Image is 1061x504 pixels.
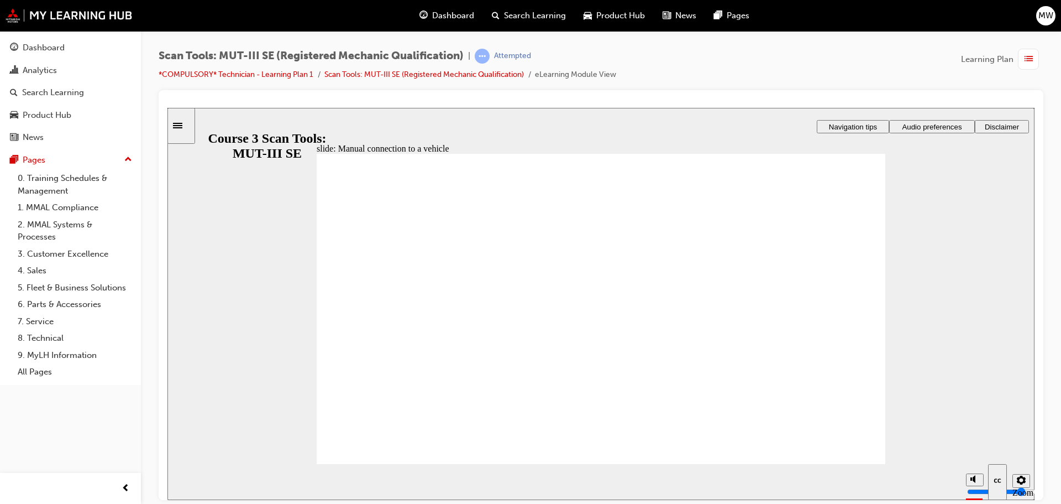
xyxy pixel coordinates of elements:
a: 5. Fleet & Business Solutions [13,279,136,297]
a: 8. Technical [13,330,136,347]
a: 2. MMAL Systems & Processes [13,216,136,246]
span: Navigation tips [661,15,710,23]
span: prev-icon [122,482,130,496]
span: guage-icon [10,43,18,53]
span: list-icon [1025,53,1033,66]
button: Settings [845,366,863,380]
a: 6. Parts & Accessories [13,296,136,313]
span: Learning Plan [961,53,1013,66]
button: MW [1036,6,1055,25]
a: guage-iconDashboard [411,4,483,27]
span: Search Learning [504,9,566,22]
a: Dashboard [4,38,136,58]
label: Zoom to fit [845,380,866,409]
button: Mute (Ctrl+Alt+M) [799,366,816,378]
div: Dashboard [23,41,65,54]
button: DashboardAnalyticsSearch LearningProduct HubNews [4,35,136,150]
span: car-icon [584,9,592,23]
a: 7. Service [13,313,136,330]
a: car-iconProduct Hub [575,4,654,27]
div: Search Learning [22,86,84,99]
a: Analytics [4,60,136,81]
a: 3. Customer Excellence [13,246,136,263]
span: Pages [727,9,749,22]
a: 0. Training Schedules & Management [13,170,136,199]
span: pages-icon [714,9,722,23]
a: 9. MyLH Information [13,347,136,364]
span: News [675,9,696,22]
div: Analytics [23,64,57,77]
div: Product Hub [23,109,71,122]
div: Pages [23,154,45,167]
span: Disclaimer [817,15,852,23]
button: Audio preferences [722,12,807,25]
li: eLearning Module View [535,69,616,81]
button: Pages [4,150,136,170]
span: up-icon [124,153,132,167]
a: Search Learning [4,82,136,103]
span: guage-icon [419,9,428,23]
a: All Pages [13,363,136,381]
div: Attempted [494,51,531,61]
span: Audio preferences [734,15,794,23]
button: Navigation tips [649,12,722,25]
span: news-icon [10,133,18,143]
span: car-icon [10,111,18,121]
a: 1. MMAL Compliance [13,199,136,216]
a: Scan Tools: MUT-III SE (Registered Mechanic Qualification) [324,70,524,79]
a: 4. Sales [13,262,136,279]
button: Learning Plan [961,49,1043,70]
div: misc controls [793,356,862,392]
span: pages-icon [10,155,18,165]
span: search-icon [492,9,500,23]
a: News [4,127,136,148]
a: search-iconSearch Learning [483,4,575,27]
a: *COMPULSORY* Technician - Learning Plan 1 [159,70,313,79]
span: Dashboard [432,9,474,22]
button: Disclaimer [807,12,862,25]
span: Product Hub [596,9,645,22]
a: Product Hub [4,105,136,126]
span: | [468,50,470,63]
img: mmal [6,8,133,23]
a: pages-iconPages [705,4,758,27]
span: search-icon [10,88,18,98]
input: volume [800,380,871,388]
span: Scan Tools: MUT-III SE (Registered Mechanic Qualification) [159,50,464,63]
span: news-icon [663,9,671,23]
span: learningRecordVerb_ATTEMPT-icon [475,49,490,64]
span: chart-icon [10,66,18,76]
button: Hide captions (Ctrl+Alt+C) [821,356,839,392]
span: MW [1038,9,1053,22]
a: news-iconNews [654,4,705,27]
div: News [23,131,44,144]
